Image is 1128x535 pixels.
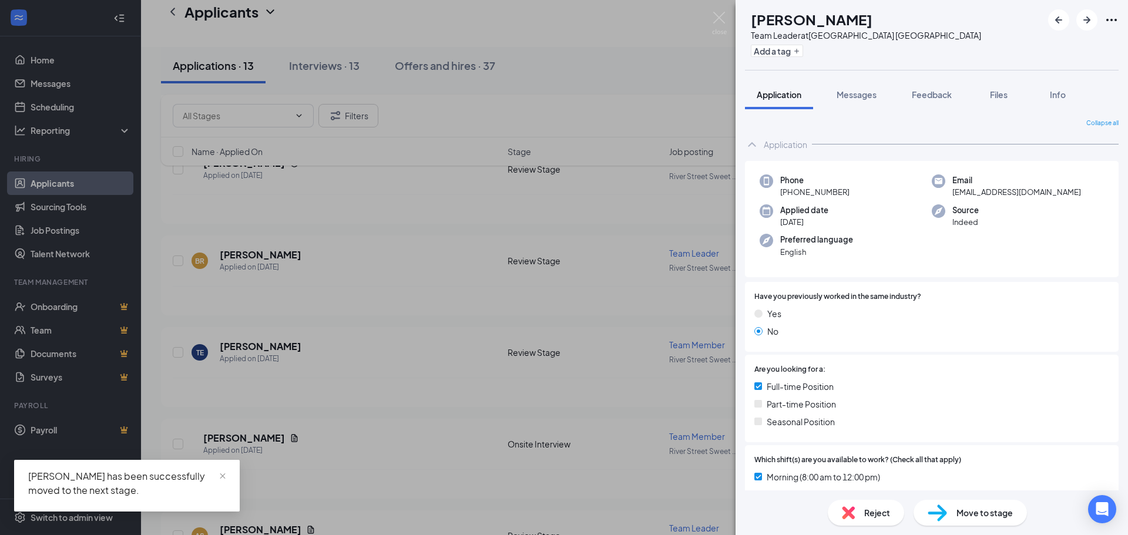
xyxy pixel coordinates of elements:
[1080,13,1094,27] svg: ArrowRight
[751,45,803,57] button: PlusAdd a tag
[751,9,872,29] h1: [PERSON_NAME]
[764,139,807,150] div: Application
[767,398,836,410] span: Part-time Position
[912,89,952,100] span: Feedback
[780,246,853,258] span: English
[767,488,889,501] span: Afternoon (12:00 pm to 5:00 pm)
[952,204,979,216] span: Source
[1104,13,1119,27] svg: Ellipses
[1086,119,1119,128] span: Collapse all
[780,234,853,245] span: Preferred language
[1050,89,1066,100] span: Info
[1048,9,1069,31] button: ArrowLeftNew
[754,291,921,302] span: Have you previously worked in the same industry?
[28,469,226,497] div: [PERSON_NAME] has been successfully moved to the next stage.
[754,364,825,375] span: Are you looking for a:
[1088,495,1116,523] div: Open Intercom Messenger
[767,307,781,320] span: Yes
[1076,9,1097,31] button: ArrowRight
[751,29,981,41] div: Team Leader at [GEOGRAPHIC_DATA] [GEOGRAPHIC_DATA]
[837,89,877,100] span: Messages
[757,89,801,100] span: Application
[952,174,1081,186] span: Email
[754,455,961,466] span: Which shift(s) are you available to work? (Check all that apply)
[990,89,1008,100] span: Files
[952,216,979,228] span: Indeed
[1052,13,1066,27] svg: ArrowLeftNew
[780,186,850,198] span: [PHONE_NUMBER]
[745,137,759,152] svg: ChevronUp
[767,325,778,338] span: No
[956,506,1013,519] span: Move to stage
[219,472,227,480] span: close
[780,204,828,216] span: Applied date
[767,380,834,393] span: Full-time Position
[864,506,890,519] span: Reject
[767,415,835,428] span: Seasonal Position
[952,186,1081,198] span: [EMAIL_ADDRESS][DOMAIN_NAME]
[767,470,880,483] span: Morning (8:00 am to 12:00 pm)
[793,48,800,55] svg: Plus
[780,174,850,186] span: Phone
[780,216,828,228] span: [DATE]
